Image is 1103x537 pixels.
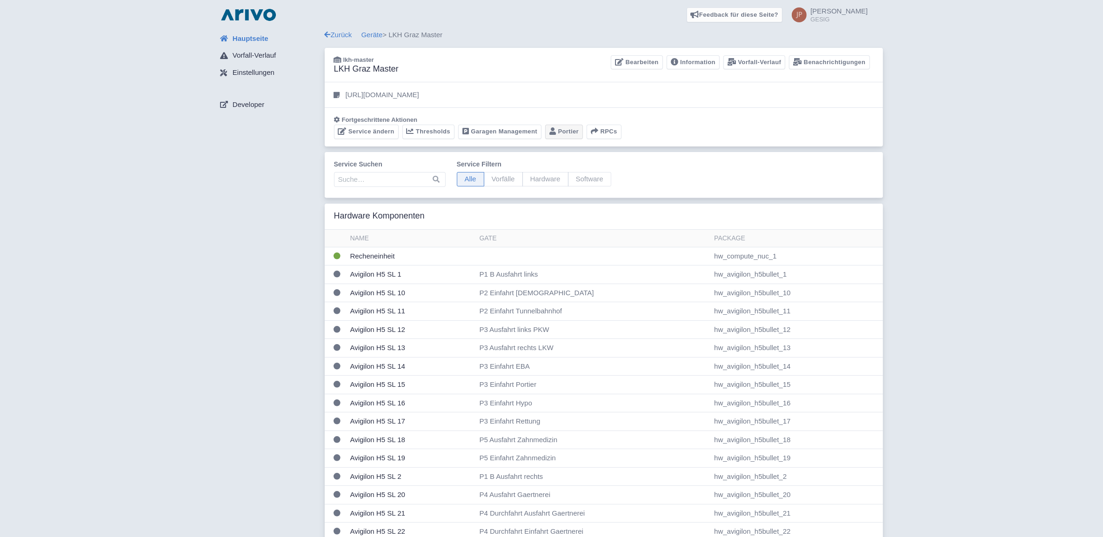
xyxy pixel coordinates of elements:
[347,339,476,358] td: Avigilon H5 SL 13
[476,376,711,394] td: P3 Einfahrt Portier
[325,31,352,39] a: Zurück
[476,467,711,486] td: P1 B Ausfahrt rechts
[213,47,325,65] a: Vorfall-Verlauf
[484,172,523,186] span: Vorfälle
[568,172,611,186] span: Software
[476,486,711,504] td: P4 Ausfahrt Gaertnerei
[710,247,882,265] td: hw_compute_nuc_1
[476,230,711,247] th: Gate
[347,265,476,284] td: Avigilon H5 SL 1
[476,412,711,431] td: P3 Einfahrt Rettung
[347,247,476,265] td: Recheneinheit
[710,486,882,504] td: hw_avigilon_h5bullet_20
[219,7,278,22] img: logo
[710,230,882,247] th: Package
[347,230,476,247] th: Name
[334,125,399,139] a: Service ändern
[476,284,711,302] td: P2 Einfahrt [DEMOGRAPHIC_DATA]
[710,412,882,431] td: hw_avigilon_h5bullet_17
[213,96,325,113] a: Developer
[476,449,711,468] td: P5 Einfahrt Zahnmedizin
[347,412,476,431] td: Avigilon H5 SL 17
[710,376,882,394] td: hw_avigilon_h5bullet_15
[347,302,476,321] td: Avigilon H5 SL 11
[476,431,711,449] td: P5 Ausfahrt Zahnmedizin
[347,394,476,412] td: Avigilon H5 SL 16
[710,357,882,376] td: hw_avigilon_h5bullet_14
[346,90,419,100] p: [URL][DOMAIN_NAME]
[213,64,325,82] a: Einstellungen
[347,486,476,504] td: Avigilon H5 SL 20
[347,431,476,449] td: Avigilon H5 SL 18
[233,67,274,78] span: Einstellungen
[347,449,476,468] td: Avigilon H5 SL 19
[334,211,425,221] h3: Hardware Komponenten
[457,159,611,169] label: Service filtern
[789,55,869,70] a: Benachrichtigungen
[687,7,783,22] a: Feedback für diese Seite?
[325,30,883,40] div: > LKH Graz Master
[667,55,720,70] a: Information
[810,7,868,15] span: [PERSON_NAME]
[233,33,268,44] span: Hauptseite
[710,431,882,449] td: hw_avigilon_h5bullet_18
[343,56,374,63] span: lkh-master
[402,125,455,139] a: Thresholds
[476,339,711,358] td: P3 Ausfahrt rechts LKW
[786,7,868,22] a: [PERSON_NAME] GESIG
[710,302,882,321] td: hw_avigilon_h5bullet_11
[710,467,882,486] td: hw_avigilon_h5bullet_2
[347,320,476,339] td: Avigilon H5 SL 12
[710,284,882,302] td: hw_avigilon_h5bullet_10
[476,320,711,339] td: P3 Ausfahrt links PKW
[347,376,476,394] td: Avigilon H5 SL 15
[233,99,264,110] span: Developer
[334,64,399,74] h3: LKH Graz Master
[611,55,662,70] a: Bearbeiten
[545,125,583,139] a: Portier
[476,357,711,376] td: P3 Einfahrt EBA
[810,16,868,22] small: GESIG
[213,30,325,47] a: Hauptseite
[476,265,711,284] td: P1 B Ausfahrt links
[587,125,622,139] button: RPCs
[723,55,785,70] a: Vorfall-Verlauf
[710,504,882,523] td: hw_avigilon_h5bullet_21
[361,31,383,39] a: Geräte
[476,394,711,412] td: P3 Einfahrt Hypo
[347,504,476,523] td: Avigilon H5 SL 21
[522,172,568,186] span: Hardware
[457,172,484,186] span: Alle
[710,265,882,284] td: hw_avigilon_h5bullet_1
[476,302,711,321] td: P2 Einfahrt Tunnelbahnhof
[710,320,882,339] td: hw_avigilon_h5bullet_12
[347,357,476,376] td: Avigilon H5 SL 14
[710,339,882,358] td: hw_avigilon_h5bullet_13
[342,116,418,123] span: Fortgeschrittene Aktionen
[334,172,446,187] input: Suche…
[347,284,476,302] td: Avigilon H5 SL 10
[458,125,541,139] a: Garagen Management
[476,504,711,523] td: P4 Durchfahrt Ausfahrt Gaertnerei
[334,159,446,169] label: Service suchen
[347,467,476,486] td: Avigilon H5 SL 2
[233,50,276,61] span: Vorfall-Verlauf
[710,394,882,412] td: hw_avigilon_h5bullet_16
[710,449,882,468] td: hw_avigilon_h5bullet_19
